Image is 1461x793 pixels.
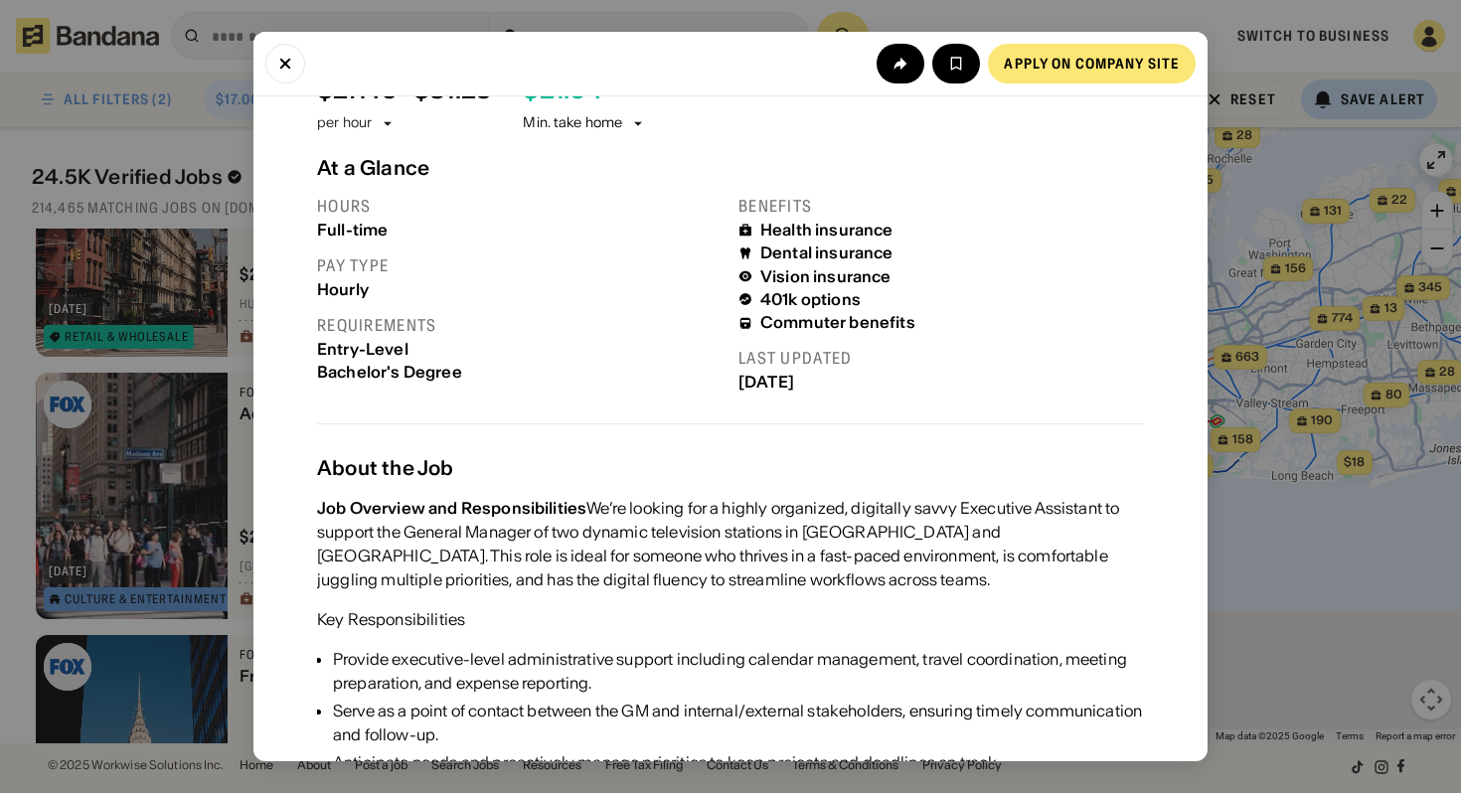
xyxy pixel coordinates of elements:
div: [DATE] [738,373,1144,392]
div: Bachelor's Degree [317,363,723,382]
div: At a Glance [317,156,1144,180]
div: Health insurance [760,221,893,239]
div: Serve as a point of contact between the GM and internal/external stakeholders, ensuring timely co... [333,699,1144,746]
div: Key Responsibilities [317,607,465,631]
div: Entry-Level [317,340,723,359]
div: Vision insurance [760,267,892,286]
div: $ 27.40 - $31.25 [317,77,491,105]
div: Last updated [738,348,1144,369]
div: Provide executive-level administrative support including calendar management, travel coordination... [333,647,1144,695]
div: Dental insurance [760,243,893,262]
div: Hourly [317,280,723,299]
div: Apply on company site [1004,57,1180,71]
div: About the Job [317,456,1144,480]
div: Job Overview and Responsibilities [317,498,586,518]
div: per hour [317,113,372,133]
div: Min. take home [523,113,646,133]
div: We’re looking for a highly organized, digitally savvy Executive Assistant to support the General ... [317,496,1144,591]
div: Benefits [738,196,1144,217]
div: Anticipate needs and proactively manage priorities to keep projects and deadlines on track. [333,750,1144,774]
div: Pay type [317,255,723,276]
div: Hours [317,196,723,217]
div: 401k options [760,290,861,309]
div: Commuter benefits [760,313,915,332]
div: Full-time [317,221,723,239]
button: Close [265,44,305,83]
div: Requirements [317,315,723,336]
div: $ 21.64 [523,77,601,105]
